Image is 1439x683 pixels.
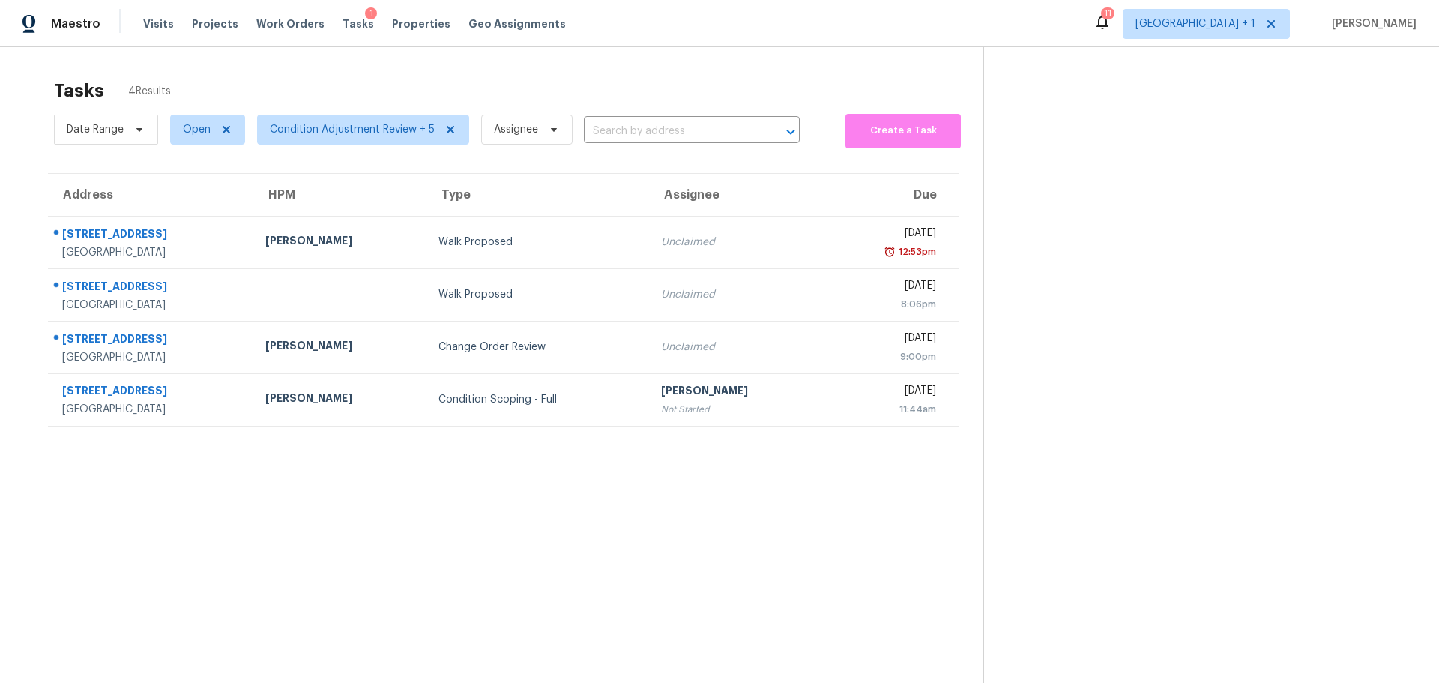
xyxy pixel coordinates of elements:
[438,235,637,250] div: Walk Proposed
[192,16,238,31] span: Projects
[62,226,241,245] div: [STREET_ADDRESS]
[494,122,538,137] span: Assignee
[438,340,637,355] div: Change Order Review
[584,120,758,143] input: Search by address
[834,349,936,364] div: 9:00pm
[1326,16,1417,31] span: [PERSON_NAME]
[834,278,936,297] div: [DATE]
[661,287,810,302] div: Unclaimed
[265,391,414,409] div: [PERSON_NAME]
[253,174,426,216] th: HPM
[853,122,953,139] span: Create a Task
[822,174,959,216] th: Due
[426,174,649,216] th: Type
[661,402,810,417] div: Not Started
[661,340,810,355] div: Unclaimed
[62,331,241,350] div: [STREET_ADDRESS]
[1104,6,1111,21] div: 11
[392,16,450,31] span: Properties
[62,350,241,365] div: [GEOGRAPHIC_DATA]
[270,122,435,137] span: Condition Adjustment Review + 5
[661,235,810,250] div: Unclaimed
[183,122,211,137] span: Open
[62,298,241,313] div: [GEOGRAPHIC_DATA]
[834,402,936,417] div: 11:44am
[48,174,253,216] th: Address
[143,16,174,31] span: Visits
[51,16,100,31] span: Maestro
[438,392,637,407] div: Condition Scoping - Full
[834,383,936,402] div: [DATE]
[780,121,801,142] button: Open
[834,297,936,312] div: 8:06pm
[128,84,171,99] span: 4 Results
[661,383,810,402] div: [PERSON_NAME]
[468,16,566,31] span: Geo Assignments
[62,279,241,298] div: [STREET_ADDRESS]
[62,402,241,417] div: [GEOGRAPHIC_DATA]
[62,383,241,402] div: [STREET_ADDRESS]
[265,233,414,252] div: [PERSON_NAME]
[438,287,637,302] div: Walk Proposed
[54,83,104,98] h2: Tasks
[265,338,414,357] div: [PERSON_NAME]
[62,245,241,260] div: [GEOGRAPHIC_DATA]
[369,6,373,21] div: 1
[1135,16,1255,31] span: [GEOGRAPHIC_DATA] + 1
[256,16,325,31] span: Work Orders
[834,226,936,244] div: [DATE]
[884,244,896,259] img: Overdue Alarm Icon
[834,331,936,349] div: [DATE]
[343,19,374,29] span: Tasks
[67,122,124,137] span: Date Range
[896,244,936,259] div: 12:53pm
[845,114,961,148] button: Create a Task
[649,174,822,216] th: Assignee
